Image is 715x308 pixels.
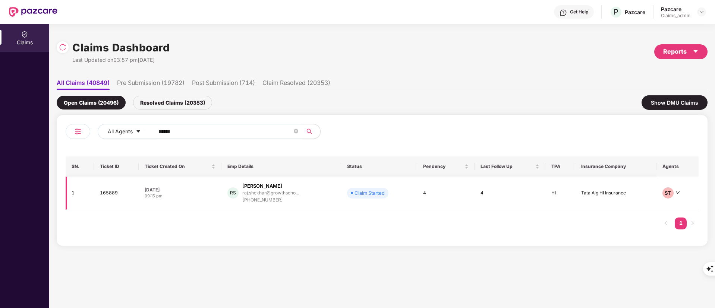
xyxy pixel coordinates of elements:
span: down [675,190,680,195]
span: P [614,7,618,16]
div: [PERSON_NAME] [242,182,282,190]
div: Show DMU Claims [642,95,708,110]
h1: Claims Dashboard [72,39,170,56]
span: Pendency [423,163,463,169]
li: Post Submission (714) [192,79,255,90]
th: Last Follow Up [475,156,545,177]
li: All Claims (40849) [57,79,110,90]
span: close-circle [294,129,298,133]
div: Claims_admin [661,13,690,19]
span: right [690,221,695,225]
div: Pazcare [625,9,645,16]
td: 1 [66,177,94,210]
div: RS [227,187,239,199]
div: [PHONE_NUMBER] [242,197,299,204]
img: svg+xml;base64,PHN2ZyBpZD0iUmVsb2FkLTMyeDMyIiB4bWxucz0iaHR0cDovL3d3dy53My5vcmcvMjAwMC9zdmciIHdpZH... [59,44,66,51]
span: caret-down [693,48,699,54]
button: All Agentscaret-down [98,124,157,139]
td: 4 [475,177,545,210]
img: svg+xml;base64,PHN2ZyBpZD0iSGVscC0zMngzMiIgeG1sbnM9Imh0dHA6Ly93d3cudzMub3JnLzIwMDAvc3ZnIiB3aWR0aD... [560,9,567,16]
div: Get Help [570,9,588,15]
button: left [660,217,672,229]
td: Tata Aig HI Insurance [575,177,656,210]
span: Last Follow Up [481,163,534,169]
div: raj.shekhar@growthscho... [242,190,299,195]
div: Resolved Claims (20353) [133,96,212,109]
span: search [302,128,316,134]
td: HI [545,177,575,210]
th: Emp Details [221,156,341,177]
img: svg+xml;base64,PHN2ZyB4bWxucz0iaHR0cDovL3d3dy53My5vcmcvMjAwMC9zdmciIHdpZHRoPSIyNCIgaGVpZ2h0PSIyNC... [73,127,82,136]
th: Insurance Company [575,156,656,177]
th: SN. [66,156,94,177]
span: close-circle [294,128,298,135]
div: ST [662,187,674,199]
th: Ticket ID [94,156,139,177]
div: Claim Started [355,189,385,197]
span: left [664,221,668,225]
img: svg+xml;base64,PHN2ZyBpZD0iQ2xhaW0iIHhtbG5zPSJodHRwOi8vd3d3LnczLm9yZy8yMDAwL3N2ZyIgd2lkdGg9IjIwIi... [21,31,28,38]
th: TPA [545,156,575,177]
td: 165889 [94,177,139,210]
li: Next Page [687,217,699,229]
th: Pendency [417,156,474,177]
div: Reports [663,47,699,56]
button: right [687,217,699,229]
li: 1 [675,217,687,229]
div: Open Claims (20496) [57,96,126,109]
div: 09:15 pm [145,193,215,199]
a: 1 [675,217,687,229]
th: Status [341,156,418,177]
th: Ticket Created On [139,156,221,177]
td: 4 [417,177,474,210]
span: Ticket Created On [145,163,210,169]
div: Last Updated on 03:57 pm[DATE] [72,56,170,64]
div: [DATE] [145,187,215,193]
span: All Agents [108,127,133,136]
li: Pre Submission (19782) [117,79,185,90]
img: svg+xml;base64,PHN2ZyBpZD0iRHJvcGRvd24tMzJ4MzIiIHhtbG5zPSJodHRwOi8vd3d3LnczLm9yZy8yMDAwL3N2ZyIgd2... [699,9,705,15]
button: search [302,124,321,139]
th: Agents [656,156,699,177]
span: caret-down [136,129,141,135]
div: Pazcare [661,6,690,13]
li: Claim Resolved (20353) [262,79,330,90]
img: New Pazcare Logo [9,7,57,17]
li: Previous Page [660,217,672,229]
